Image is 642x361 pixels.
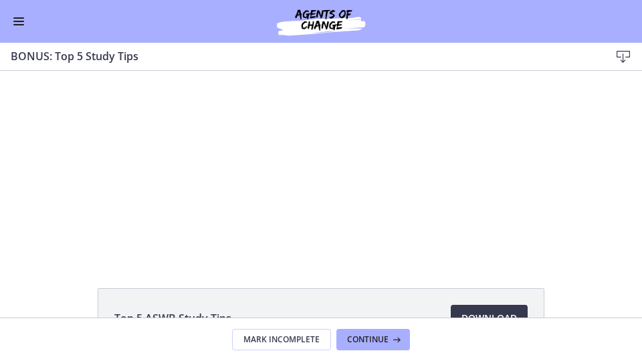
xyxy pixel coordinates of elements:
[461,310,517,326] span: Download
[232,329,331,350] button: Mark Incomplete
[241,5,401,37] img: Agents of Change
[243,334,320,345] span: Mark Incomplete
[451,305,528,332] a: Download
[11,13,27,29] button: Enable menu
[11,48,588,64] h3: BONUS: Top 5 Study Tips
[347,334,389,345] span: Continue
[336,329,410,350] button: Continue
[114,310,231,326] span: Top 5 ASWB Study Tips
